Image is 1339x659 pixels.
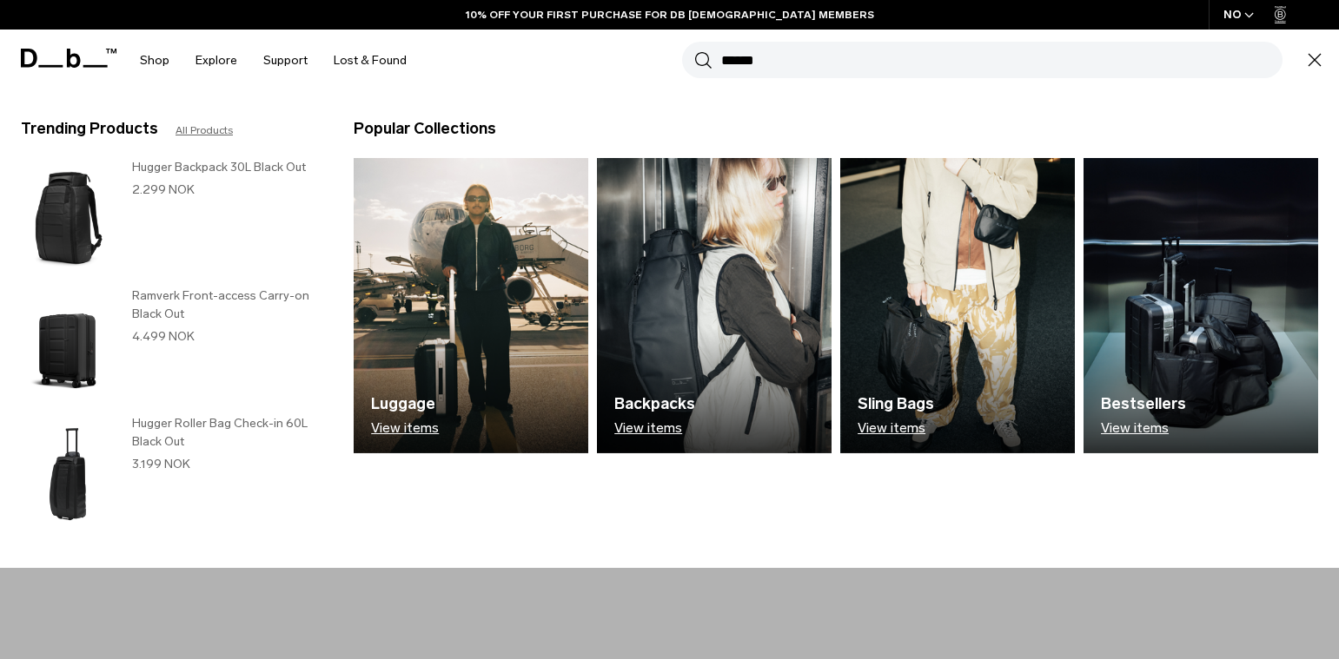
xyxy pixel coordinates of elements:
h3: Hugger Roller Bag Check-in 60L Black Out [132,414,320,451]
img: Db [597,158,832,453]
a: Support [263,30,308,91]
nav: Main Navigation [127,30,420,91]
img: Db [1084,158,1318,453]
a: Hugger Backpack 30L Black Out Hugger Backpack 30L Black Out 2.299 NOK [21,158,319,278]
img: Ramverk Front-access Carry-on Black Out [21,287,115,406]
a: Db Backpacks View items [597,158,832,453]
span: 3.199 NOK [132,457,190,471]
a: 10% OFF YOUR FIRST PURCHASE FOR DB [DEMOGRAPHIC_DATA] MEMBERS [466,7,874,23]
img: Db [840,158,1075,453]
p: View items [371,420,439,436]
h3: Backpacks [614,392,695,416]
a: Db Luggage View items [354,158,588,453]
p: View items [1101,420,1186,436]
a: Lost & Found [334,30,407,91]
img: Hugger Backpack 30L Black Out [21,158,115,278]
span: 2.299 NOK [132,182,195,197]
h3: Trending Products [21,117,158,141]
h3: Ramverk Front-access Carry-on Black Out [132,287,320,323]
a: Hugger Roller Bag Check-in 60L Black Out Hugger Roller Bag Check-in 60L Black Out 3.199 NOK [21,414,319,534]
a: Ramverk Front-access Carry-on Black Out Ramverk Front-access Carry-on Black Out 4.499 NOK [21,287,319,406]
a: Explore [196,30,237,91]
h3: Bestsellers [1101,392,1186,416]
p: View items [858,420,934,436]
p: View items [614,420,695,436]
h3: Sling Bags [858,392,934,416]
h3: Popular Collections [354,117,496,141]
a: Db Sling Bags View items [840,158,1075,453]
h3: Luggage [371,392,439,416]
img: Hugger Roller Bag Check-in 60L Black Out [21,414,115,534]
h3: Hugger Backpack 30L Black Out [132,158,320,176]
a: Db Bestsellers View items [1084,158,1318,453]
a: Shop [140,30,169,91]
span: 4.499 NOK [132,329,195,344]
a: All Products [176,122,233,138]
img: Db [354,158,588,453]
